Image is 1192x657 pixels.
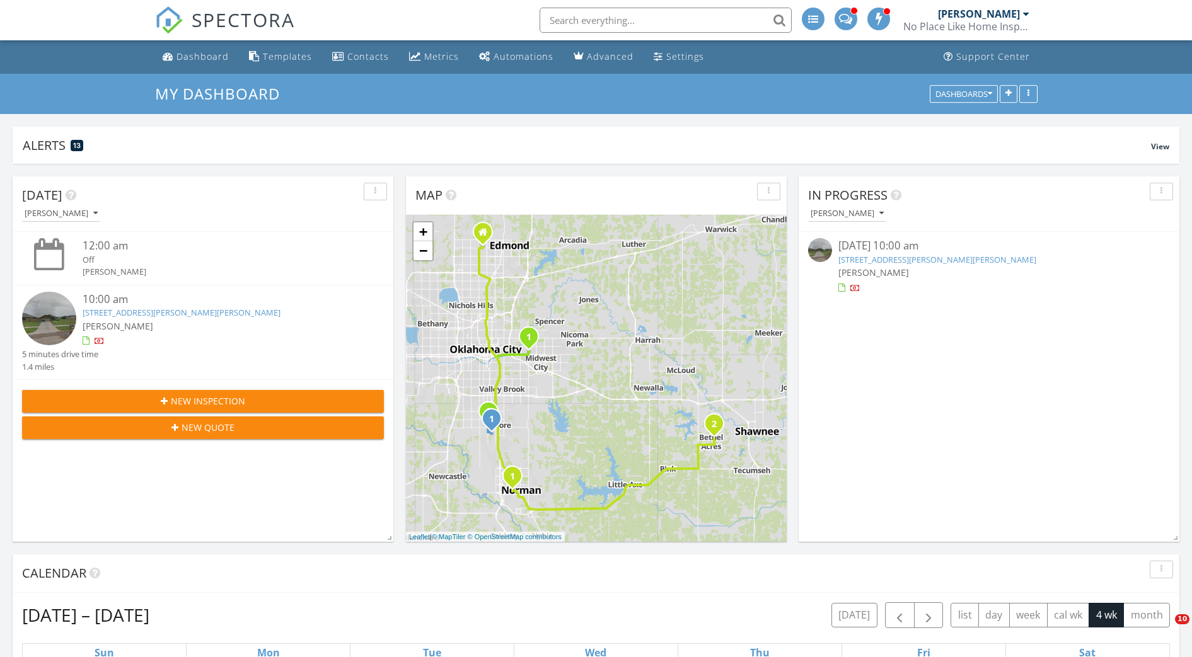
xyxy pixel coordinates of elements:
div: Contacts [347,50,389,62]
div: Templates [263,50,312,62]
a: Leaflet [409,533,430,540]
span: Map [415,186,443,203]
div: Automations [494,50,553,62]
iframe: Intercom live chat [1149,614,1179,644]
i: 2 [712,420,717,429]
a: SPECTORA [155,17,295,43]
a: Support Center [939,45,1035,69]
a: [DATE] 10:00 am [STREET_ADDRESS][PERSON_NAME][PERSON_NAME] [PERSON_NAME] [808,238,1170,294]
div: Dashboards [935,89,992,98]
a: Templates [244,45,317,69]
button: [PERSON_NAME] [22,205,100,222]
a: 10:00 am [STREET_ADDRESS][PERSON_NAME][PERSON_NAME] [PERSON_NAME] 5 minutes drive time 1.4 miles [22,292,384,373]
div: 17195 Bethel Rd , Shawnee, OK 74801 [714,423,722,431]
i: 1 [489,415,494,424]
div: Dashboard [176,50,229,62]
button: Dashboards [930,85,998,103]
a: [STREET_ADDRESS][PERSON_NAME][PERSON_NAME] [83,307,281,318]
span: Calendar [22,564,86,581]
div: Metrics [424,50,459,62]
div: 508 NW 180th St, Edmond OK 73012 [483,232,490,239]
div: Alerts [23,137,1151,154]
a: Contacts [327,45,394,69]
div: Advanced [587,50,634,62]
div: 1328 Ridgeway Dr, Moore, OK 73160 [492,418,499,426]
div: Support Center [956,50,1030,62]
span: 13 [73,141,81,150]
span: View [1151,141,1169,152]
span: New Quote [182,421,234,434]
a: Zoom in [414,222,432,241]
button: New Inspection [22,390,384,413]
div: [DATE] 10:00 am [838,238,1140,254]
div: 5 minutes drive time [22,348,98,360]
span: 10 [1175,614,1189,624]
a: Metrics [404,45,464,69]
div: No Place Like Home Inspections [903,20,1029,33]
button: New Quote [22,416,384,439]
i: 1 [526,333,531,342]
div: 12:00 am [83,238,354,254]
div: | [406,532,565,542]
div: [PERSON_NAME] [83,266,354,278]
div: Off [83,254,354,266]
a: Automations (Advanced) [474,45,558,69]
a: © MapTiler [432,533,466,540]
button: week [1009,603,1048,627]
div: [PERSON_NAME] [938,8,1020,20]
button: [PERSON_NAME] [808,205,886,222]
h2: [DATE] – [DATE] [22,602,149,627]
input: Search everything... [540,8,792,33]
span: SPECTORA [192,6,295,33]
button: Previous [885,602,915,628]
img: The Best Home Inspection Software - Spectora [155,6,183,34]
span: New Inspection [171,394,245,408]
a: Dashboard [158,45,234,69]
a: My Dashboard [155,83,291,104]
div: 1.4 miles [22,361,98,373]
button: cal wk [1047,603,1090,627]
button: month [1123,603,1170,627]
button: day [978,603,1010,627]
img: streetview [22,292,76,346]
a: [STREET_ADDRESS][PERSON_NAME][PERSON_NAME] [838,254,1036,265]
a: Settings [649,45,709,69]
div: 1321 Alviola Ave, Midwest City, OK 73110 [529,336,536,344]
button: list [951,603,979,627]
button: Next [914,602,944,628]
div: [PERSON_NAME] [811,209,884,218]
a: Zoom out [414,241,432,260]
div: [PERSON_NAME] [25,209,98,218]
div: 10:00 am [83,292,354,307]
div: Settings [666,50,704,62]
button: 4 wk [1089,603,1124,627]
i: 1 [510,472,515,481]
img: streetview [808,238,832,262]
span: [PERSON_NAME] [838,266,909,278]
button: [DATE] [831,603,877,627]
span: [PERSON_NAME] [83,320,153,332]
span: In Progress [808,186,888,203]
a: © OpenStreetMap contributors [468,533,562,540]
span: [DATE] [22,186,62,203]
a: Advanced [569,45,639,69]
div: 923 Kansas St, Norman, OK 73069 [512,476,520,483]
